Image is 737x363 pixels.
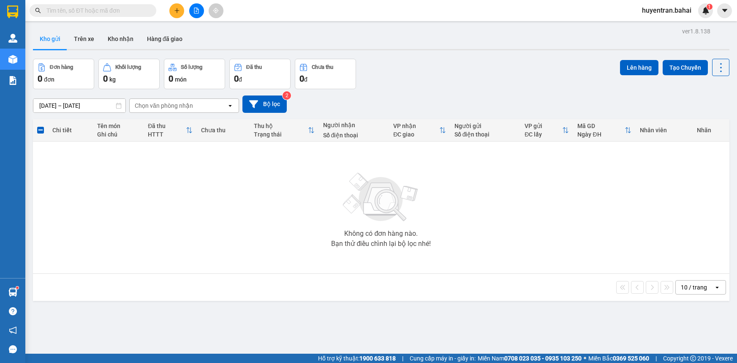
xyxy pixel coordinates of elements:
[640,127,688,134] div: Nhân viên
[181,64,202,70] div: Số lượng
[44,76,54,83] span: đơn
[707,4,713,10] sup: 1
[721,7,729,14] span: caret-down
[635,5,698,16] span: huyentran.bahai
[525,131,562,138] div: ĐC lấy
[98,59,160,89] button: Khối lượng0kg
[135,101,193,110] div: Chọn văn phòng nhận
[52,127,89,134] div: Chi tiết
[359,355,396,362] strong: 1900 633 818
[33,59,94,89] button: Đơn hàng0đơn
[33,29,67,49] button: Kho gửi
[213,8,219,14] span: aim
[697,127,725,134] div: Nhãn
[454,131,517,138] div: Số điện thoại
[504,355,582,362] strong: 0708 023 035 - 0935 103 250
[227,102,234,109] svg: open
[331,240,431,247] div: Bạn thử điều chỉnh lại bộ lọc nhé!
[588,354,649,363] span: Miền Bắc
[690,355,696,361] span: copyright
[525,123,562,129] div: VP gửi
[201,127,245,134] div: Chưa thu
[193,8,199,14] span: file-add
[103,74,108,84] span: 0
[35,8,41,14] span: search
[144,119,196,142] th: Toggle SortBy
[402,354,403,363] span: |
[410,354,476,363] span: Cung cấp máy in - giấy in:
[717,3,732,18] button: caret-down
[682,27,710,36] div: ver 1.8.138
[8,34,17,43] img: warehouse-icon
[254,123,308,129] div: Thu hộ
[655,354,657,363] span: |
[323,122,385,128] div: Người nhận
[577,123,625,129] div: Mã GD
[318,354,396,363] span: Hỗ trợ kỹ thuật:
[8,76,17,85] img: solution-icon
[393,131,439,138] div: ĐC giao
[101,29,140,49] button: Kho nhận
[323,132,385,139] div: Số điện thoại
[339,168,423,227] img: svg+xml;base64,PHN2ZyBjbGFzcz0ibGlzdC1wbHVnX19zdmciIHhtbG5zPSJodHRwOi8vd3d3LnczLm9yZy8yMDAwL3N2Zy...
[295,59,356,89] button: Chưa thu0đ
[148,123,185,129] div: Đã thu
[67,29,101,49] button: Trên xe
[454,123,517,129] div: Người gửi
[283,91,291,100] sup: 2
[393,123,439,129] div: VP nhận
[246,64,262,70] div: Đã thu
[344,230,418,237] div: Không có đơn hàng nào.
[234,74,239,84] span: 0
[9,307,17,315] span: question-circle
[577,131,625,138] div: Ngày ĐH
[33,99,125,112] input: Select a date range.
[584,357,586,360] span: ⚪️
[109,76,116,83] span: kg
[681,283,707,292] div: 10 / trang
[115,64,141,70] div: Khối lượng
[663,60,708,75] button: Tạo Chuyến
[140,29,189,49] button: Hàng đã giao
[50,64,73,70] div: Đơn hàng
[38,74,42,84] span: 0
[8,288,17,297] img: warehouse-icon
[620,60,658,75] button: Lên hàng
[189,3,204,18] button: file-add
[714,284,721,291] svg: open
[478,354,582,363] span: Miền Nam
[16,287,19,289] sup: 1
[97,123,139,129] div: Tên món
[169,74,173,84] span: 0
[8,55,17,64] img: warehouse-icon
[9,326,17,334] span: notification
[148,131,185,138] div: HTTT
[613,355,649,362] strong: 0369 525 060
[250,119,319,142] th: Toggle SortBy
[389,119,450,142] th: Toggle SortBy
[520,119,573,142] th: Toggle SortBy
[254,131,308,138] div: Trạng thái
[702,7,710,14] img: icon-new-feature
[209,3,223,18] button: aim
[46,6,146,15] input: Tìm tên, số ĐT hoặc mã đơn
[175,76,187,83] span: món
[239,76,242,83] span: đ
[7,5,18,18] img: logo-vxr
[304,76,307,83] span: đ
[97,131,139,138] div: Ghi chú
[708,4,711,10] span: 1
[169,3,184,18] button: plus
[299,74,304,84] span: 0
[312,64,333,70] div: Chưa thu
[573,119,636,142] th: Toggle SortBy
[164,59,225,89] button: Số lượng0món
[174,8,180,14] span: plus
[9,345,17,353] span: message
[229,59,291,89] button: Đã thu0đ
[242,96,287,113] button: Bộ lọc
